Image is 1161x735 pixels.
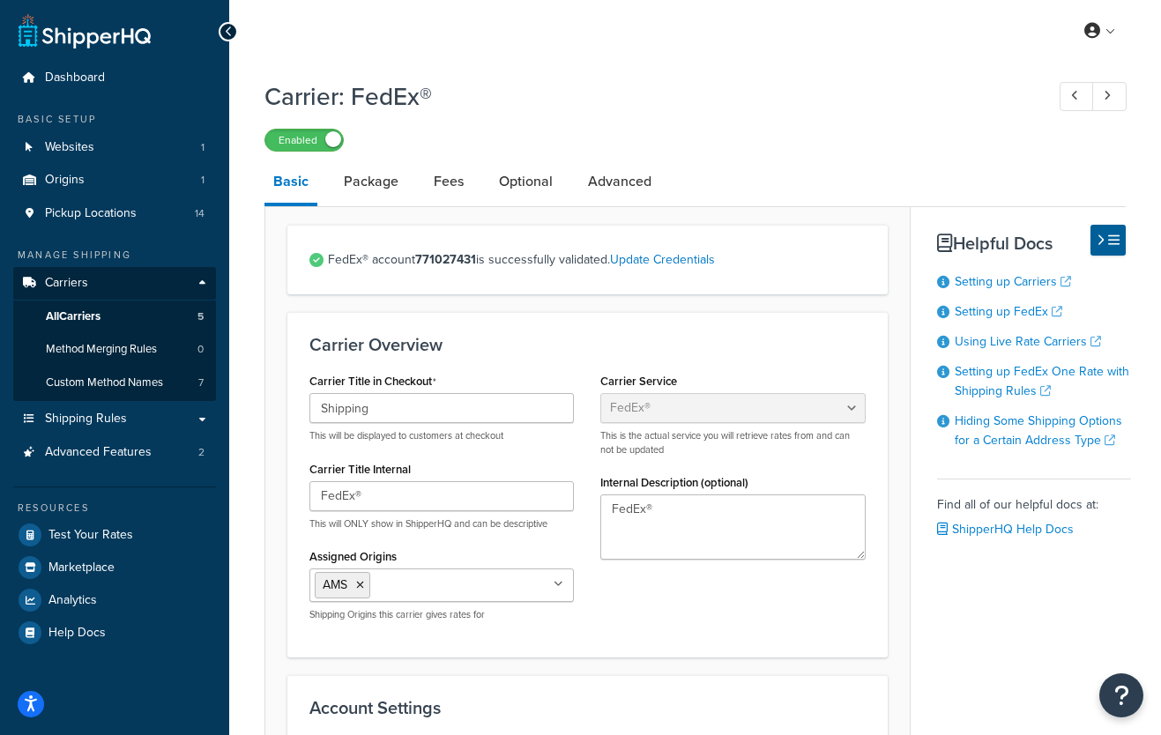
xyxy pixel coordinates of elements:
[600,494,865,560] textarea: FedEx®
[309,429,574,442] p: This will be displayed to customers at checkout
[1099,673,1143,717] button: Open Resource Center
[13,333,216,366] li: Method Merging Rules
[45,173,85,188] span: Origins
[13,112,216,127] div: Basic Setup
[46,342,157,357] span: Method Merging Rules
[490,160,562,203] a: Optional
[48,561,115,575] span: Marketplace
[195,206,205,221] span: 14
[309,550,397,563] label: Assigned Origins
[46,309,100,324] span: All Carriers
[45,445,152,460] span: Advanced Features
[1060,82,1094,111] a: Previous Record
[323,575,347,594] span: AMS
[46,375,163,390] span: Custom Method Names
[309,698,866,717] h3: Account Settings
[955,272,1071,291] a: Setting up Carriers
[955,362,1129,400] a: Setting up FedEx One Rate with Shipping Rules
[600,429,865,457] p: This is the actual service you will retrieve rates from and can not be updated
[937,520,1074,538] a: ShipperHQ Help Docs
[13,367,216,399] li: Custom Method Names
[13,501,216,516] div: Resources
[579,160,660,203] a: Advanced
[309,463,411,476] label: Carrier Title Internal
[198,375,204,390] span: 7
[1092,82,1127,111] a: Next Record
[48,528,133,543] span: Test Your Rates
[937,234,1131,253] h3: Helpful Docs
[1090,225,1126,256] button: Hide Help Docs
[309,608,574,621] p: Shipping Origins this carrier gives rates for
[197,342,204,357] span: 0
[48,593,97,608] span: Analytics
[13,197,216,230] li: Pickup Locations
[13,436,216,469] a: Advanced Features2
[13,267,216,401] li: Carriers
[309,517,574,531] p: This will ONLY show in ShipperHQ and can be descriptive
[265,130,343,151] label: Enabled
[937,479,1131,542] div: Find all of our helpful docs at:
[13,436,216,469] li: Advanced Features
[45,71,105,85] span: Dashboard
[309,335,866,354] h3: Carrier Overview
[425,160,473,203] a: Fees
[45,412,127,427] span: Shipping Rules
[13,248,216,263] div: Manage Shipping
[955,332,1101,351] a: Using Live Rate Carriers
[198,445,205,460] span: 2
[201,140,205,155] span: 1
[13,617,216,649] a: Help Docs
[309,375,436,389] label: Carrier Title in Checkout
[415,250,476,269] strong: 771027431
[45,206,137,221] span: Pickup Locations
[13,131,216,164] li: Websites
[13,584,216,616] a: Analytics
[955,302,1062,321] a: Setting up FedEx
[45,276,88,291] span: Carriers
[13,301,216,333] a: AllCarriers5
[264,79,1027,114] h1: Carrier: FedEx®
[955,412,1122,449] a: Hiding Some Shipping Options for a Certain Address Type
[600,375,677,388] label: Carrier Service
[600,476,748,489] label: Internal Description (optional)
[48,626,106,641] span: Help Docs
[13,552,216,583] a: Marketplace
[13,131,216,164] a: Websites1
[201,173,205,188] span: 1
[13,197,216,230] a: Pickup Locations14
[13,367,216,399] a: Custom Method Names7
[197,309,204,324] span: 5
[13,164,216,197] li: Origins
[13,164,216,197] a: Origins1
[610,250,715,269] a: Update Credentials
[45,140,94,155] span: Websites
[13,333,216,366] a: Method Merging Rules0
[13,519,216,551] a: Test Your Rates
[264,160,317,206] a: Basic
[13,403,216,435] a: Shipping Rules
[13,62,216,94] a: Dashboard
[335,160,407,203] a: Package
[328,248,866,272] span: FedEx® account is successfully validated.
[13,267,216,300] a: Carriers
